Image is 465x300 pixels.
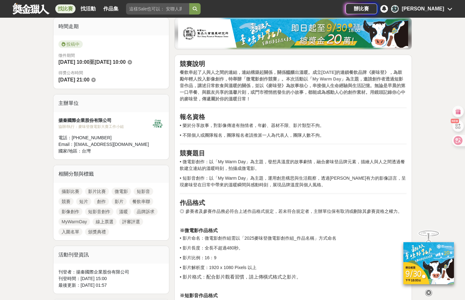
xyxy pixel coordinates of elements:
img: b0ef2173-5a9d-47ad-b0e3-de335e335c0a.jpg [178,19,408,48]
img: ff197300-f8ee-455f-a0ae-06a3645bc375.jpg [403,242,454,284]
a: 微電影 [112,188,131,195]
a: MyWarmDay [58,218,90,225]
a: 辦比賽 [346,3,377,14]
p: • 影片比例：16：9 [180,255,407,261]
p: • 不限個人或團隊報名，團隊報名者請推派一人為代表人，團隊人數不拘。 [180,132,407,139]
a: 影片比賽 [85,188,109,195]
span: 得獎公布時間 [58,70,164,76]
p: • 影片長度：全長不超過480秒。 [180,245,407,251]
p: • 影片命名：微電影創作組需以「2025麥味登微電影創作組_作品名稱」方式命名 [180,235,407,242]
div: 協辦/執行： 麥味登微電影大賽工作小組 [58,124,151,129]
div: 主辦單位 [53,94,169,112]
div: 時間走期 [53,18,169,35]
div: 刊登者： 揚秦國際企業股份有限公司 [58,269,164,275]
a: 競賽 [58,198,74,205]
p: • 樂於分享故事，對影像傳達有熱情者，年齡、器材不限、影片類型不拘。 [180,122,407,129]
span: [DATE] 21:00 [58,77,89,82]
div: 活動刊登資訊 [53,246,169,264]
a: 影片 [112,198,127,205]
p: ◎ 參賽者及參賽作品務必符合上述作品格式規定，若未符合規定者，主辦單位保有取消或刪除其參賽資格之權力。 [180,208,407,215]
a: 短影音創作 [85,208,113,215]
a: 找比賽 [55,4,75,13]
strong: ※微電影作品格式 [180,228,218,233]
a: 頒獎典禮 [85,228,109,236]
span: 至 [89,59,94,65]
div: 林 [391,5,399,13]
div: 相關分類與標籤 [53,165,169,183]
a: 短片 [76,198,91,205]
span: 國家/地區： [58,148,82,153]
a: 找活動 [78,4,98,13]
h4: • 影片格式：配合影片觀看習慣，請上傳橫式格式之影片。 [180,274,407,280]
a: 品牌訴求 [134,208,158,215]
a: 作品集 [101,4,121,13]
input: 這樣Sale也可以： 安聯人壽創意銷售法募集 [126,3,189,15]
div: 揚秦國際企業股份有限公司 [58,117,151,124]
strong: 作品格式 [180,199,205,206]
a: 評審評選 [119,218,143,225]
p: • 影片解析度：1920 x 1080 Pixels 以上 [180,264,407,271]
a: 入圍名單 [58,228,82,236]
span: [DATE] 10:00 [94,59,125,65]
span: 投稿中 [58,40,83,48]
strong: ※短影音作品格式 [180,293,218,298]
div: 電話： [PHONE_NUMBER] [58,135,151,141]
strong: 競賽題目 [180,150,205,157]
p: • 微電影創作：以「My Warm Day」為主題，發想具溫度的故事劇情，融合麥味登品牌元素，描繪人與人之間透過餐飲建立連結的溫暖時刻，拍攝成微電影。 [180,159,407,172]
strong: 報名資格 [180,113,205,120]
a: 溫暖 [116,208,131,215]
a: 線上票選 [93,218,117,225]
strong: 餐飲串起了人與人之間的連結，連結構築起關係，關係醞釀出溫暖。成立[DATE]的連鎖餐飲品牌《麥味登》，為鼓勵年輕人投入影像創作，特舉辦「微電影創作競賽」。本次活動以「My Warm Day」為主... [180,70,405,101]
p: • 短影音創作：以「My Warm Day」為主題，運用創意構思與生活觀察，透過[PERSON_NAME]有力的影像語言，呈現麥味登在日常中帶來的溫暖瞬間與感動時刻，展現品牌溫度與個人風格。 [180,175,407,188]
a: 影像創作 [58,208,82,215]
a: 餐飲串聯 [129,198,153,205]
strong: 競賽說明 [180,60,205,67]
div: 刊登時間： [DATE] 15:00 [58,275,164,282]
span: 徵件期間 [58,53,75,58]
span: [DATE] 10:00 [58,59,89,65]
a: 短影音 [134,188,153,195]
div: 最後更新： [DATE] 01:57 [58,282,164,289]
span: 台灣 [82,148,91,153]
div: Email： [EMAIL_ADDRESS][DOMAIN_NAME] [58,141,151,148]
div: [PERSON_NAME] [402,5,444,13]
a: 創作 [94,198,109,205]
a: 攝影比賽 [58,188,82,195]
